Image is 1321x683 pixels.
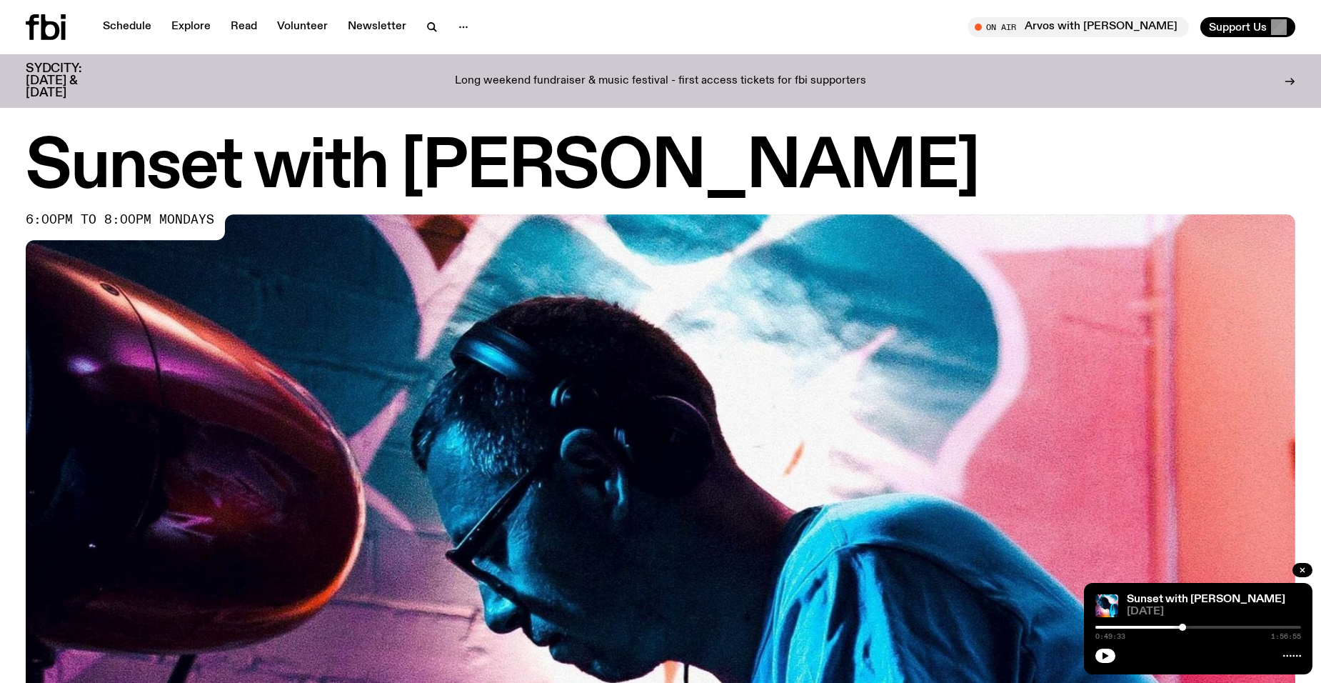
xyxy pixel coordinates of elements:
p: Long weekend fundraiser & music festival - first access tickets for fbi supporters [455,75,866,88]
span: 6:00pm to 8:00pm mondays [26,214,214,226]
span: [DATE] [1127,607,1301,617]
a: Volunteer [268,17,336,37]
a: Sunset with [PERSON_NAME] [1127,594,1285,605]
a: Read [222,17,266,37]
img: Simon Caldwell stands side on, looking downwards. He has headphones on. Behind him is a brightly ... [1095,594,1118,617]
a: Schedule [94,17,160,37]
span: 0:49:33 [1095,633,1125,640]
a: Explore [163,17,219,37]
button: On AirArvos with [PERSON_NAME] [968,17,1189,37]
button: Support Us [1200,17,1295,37]
h1: Sunset with [PERSON_NAME] [26,136,1295,200]
h3: SYDCITY: [DATE] & [DATE] [26,63,117,99]
span: 1:56:55 [1271,633,1301,640]
span: Support Us [1209,21,1267,34]
a: Newsletter [339,17,415,37]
